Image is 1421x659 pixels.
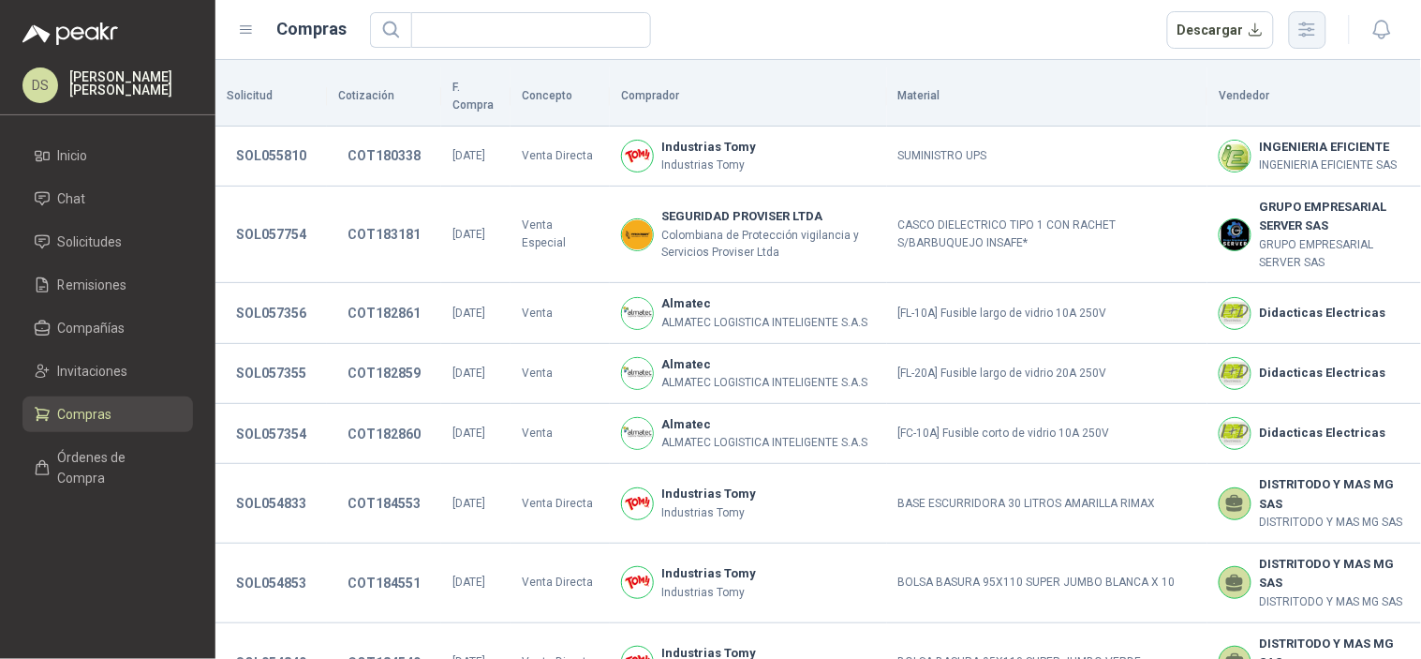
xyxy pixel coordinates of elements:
td: Venta Directa [511,127,610,187]
a: Inicio [22,138,193,173]
b: Almatec [661,415,867,434]
button: Descargar [1167,11,1275,49]
a: Solicitudes [22,224,193,260]
b: Industrias Tomy [661,564,756,583]
b: Didacticas Electricas [1259,424,1385,442]
button: COT182861 [338,296,430,330]
h1: Compras [277,16,348,42]
button: SOL054833 [227,487,316,520]
b: Didacticas Electricas [1259,364,1385,382]
span: [DATE] [452,576,485,589]
span: [DATE] [452,427,485,440]
td: Venta Directa [511,464,610,544]
button: COT182859 [338,356,430,390]
b: DISTRITODO Y MAS MG SAS [1259,555,1410,593]
img: Company Logo [622,298,653,329]
p: DISTRITODO Y MAS MG SAS [1259,514,1410,532]
a: Chat [22,181,193,217]
p: Industrias Tomy [661,504,756,522]
td: Venta Directa [511,544,610,623]
th: Solicitud [215,67,327,127]
span: Órdenes de Compra [58,447,175,488]
td: Venta Especial [511,187,610,284]
b: SEGURIDAD PROVISER LTDA [661,207,875,226]
td: SUMINISTRO UPS [887,127,1207,187]
a: Órdenes de Compra [22,440,193,496]
img: Company Logo [622,219,653,250]
b: Almatec [661,355,867,374]
td: [FL-20A] Fusible largo de vidrio 20A 250V [887,344,1207,404]
a: Compras [22,397,193,432]
th: Concepto [511,67,610,127]
button: SOL054853 [227,566,316,600]
button: COT182860 [338,417,430,451]
button: SOL057754 [227,217,316,251]
th: Comprador [610,67,886,127]
p: Industrias Tomy [661,157,756,174]
img: Company Logo [1220,298,1251,329]
th: Material [887,67,1207,127]
td: [FL-10A] Fusible largo de vidrio 10A 250V [887,283,1207,343]
img: Company Logo [1220,358,1251,389]
span: Chat [58,188,86,209]
b: Almatec [661,294,867,313]
button: COT180338 [338,139,430,172]
span: Invitaciones [58,361,128,382]
img: Company Logo [622,488,653,519]
td: Venta [511,344,610,404]
b: Industrias Tomy [661,485,756,503]
span: Remisiones [58,275,127,295]
b: Didacticas Electricas [1259,304,1385,322]
b: GRUPO EMPRESARIAL SERVER SAS [1259,198,1410,236]
b: INGENIERIA EFICIENTE [1259,138,1397,157]
p: INGENIERIA EFICIENTE SAS [1259,157,1397,174]
p: DISTRITODO Y MAS MG SAS [1259,593,1410,611]
button: COT184553 [338,487,430,520]
img: Company Logo [622,567,653,598]
img: Company Logo [1220,141,1251,172]
button: SOL057356 [227,296,316,330]
td: CASCO DIELECTRICO TIPO 1 CON RACHET S/BARBUQUEJO INSAFE* [887,187,1207,284]
span: [DATE] [452,228,485,241]
a: Invitaciones [22,353,193,389]
b: Industrias Tomy [661,138,756,157]
a: Remisiones [22,267,193,303]
p: Industrias Tomy [661,584,756,602]
span: [DATE] [452,307,485,320]
td: Venta [511,283,610,343]
a: Compañías [22,310,193,346]
button: SOL057354 [227,417,316,451]
span: [DATE] [452,149,485,162]
button: COT184551 [338,566,430,600]
td: BOLSA BASURA 95X110 SUPER JUMBO BLANCA X 10 [887,544,1207,623]
p: ALMATEC LOGISTICA INTELIGENTE S.A.S [661,434,867,452]
p: ALMATEC LOGISTICA INTELIGENTE S.A.S [661,314,867,332]
p: ALMATEC LOGISTICA INTELIGENTE S.A.S [661,374,867,392]
td: Venta [511,404,610,464]
span: Compras [58,404,112,425]
p: Colombiana de Protección vigilancia y Servicios Proviser Ltda [661,227,875,262]
img: Company Logo [1220,418,1251,449]
span: Inicio [58,145,88,166]
th: Vendedor [1207,67,1421,127]
span: Solicitudes [58,232,123,252]
b: DISTRITODO Y MAS MG SAS [1259,475,1410,514]
span: Compañías [58,318,126,338]
span: [DATE] [452,367,485,380]
button: SOL055810 [227,139,316,172]
td: BASE ESCURRIDORA 30 LITROS AMARILLA RIMAX [887,464,1207,544]
div: DS [22,67,58,103]
th: F. Compra [441,67,511,127]
img: Company Logo [622,358,653,389]
th: Cotización [327,67,441,127]
button: SOL057355 [227,356,316,390]
img: Company Logo [622,418,653,449]
p: [PERSON_NAME] [PERSON_NAME] [69,70,193,97]
button: COT183181 [338,217,430,251]
span: [DATE] [452,497,485,510]
img: Company Logo [1220,219,1251,250]
img: Company Logo [622,141,653,172]
img: Logo peakr [22,22,118,45]
td: [FC-10A] Fusible corto de vidrio 10A 250V [887,404,1207,464]
p: GRUPO EMPRESARIAL SERVER SAS [1259,236,1410,272]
